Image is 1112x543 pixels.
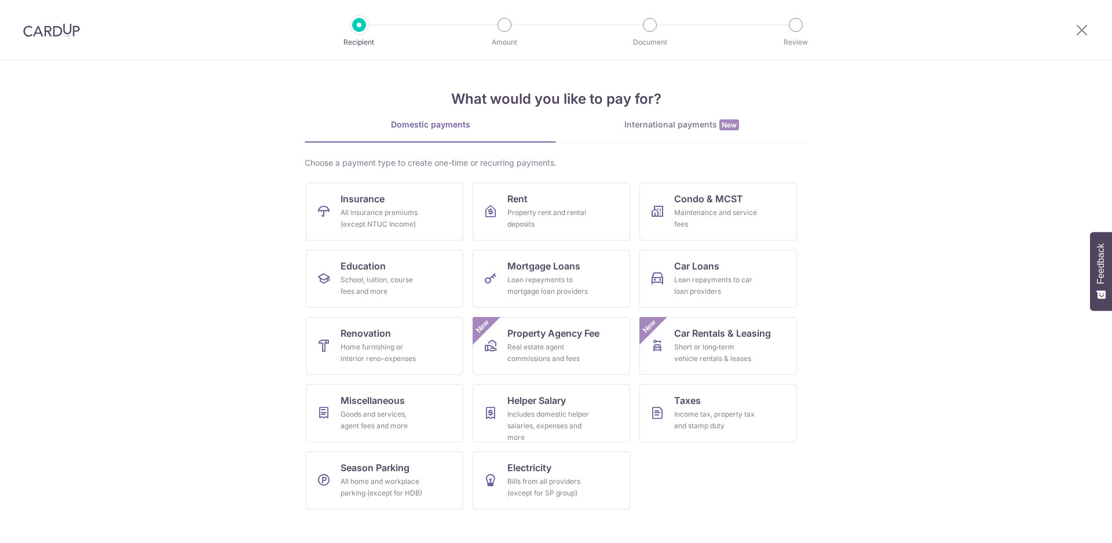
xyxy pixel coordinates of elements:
[674,274,758,297] div: Loan repayments to car loan providers
[305,157,807,169] div: Choose a payment type to create one-time or recurring payments.
[640,317,659,336] span: New
[306,451,463,509] a: Season ParkingAll home and workplace parking (except for HDB)
[341,192,385,206] span: Insurance
[341,393,405,407] span: Miscellaneous
[674,393,701,407] span: Taxes
[305,119,556,130] div: Domestic payments
[639,183,797,240] a: Condo & MCSTMaintenance and service fees
[639,384,797,442] a: TaxesIncome tax, property tax and stamp duty
[507,259,580,273] span: Mortgage Loans
[674,341,758,365] div: Short or long‑term vehicle rentals & leases
[507,341,591,365] div: Real estate agent commissions and fees
[507,274,591,297] div: Loan repayments to mortgage loan providers
[341,476,424,499] div: All home and workplace parking (except for HDB)
[556,119,807,131] div: International payments
[639,250,797,308] a: Car LoansLoan repayments to car loan providers
[507,207,591,230] div: Property rent and rental deposits
[674,409,758,432] div: Income tax, property tax and stamp duty
[607,37,693,48] p: Document
[473,250,630,308] a: Mortgage LoansLoan repayments to mortgage loan providers
[23,23,80,37] img: CardUp
[341,274,424,297] div: School, tuition, course fees and more
[1037,508,1100,537] iframe: Opens a widget where you can find more information
[674,207,758,230] div: Maintenance and service fees
[341,207,424,230] div: All insurance premiums (except NTUC Income)
[305,89,807,110] h4: What would you like to pay for?
[507,409,591,443] div: Includes domestic helper salaries, expenses and more
[507,461,551,475] span: Electricity
[674,326,771,340] span: Car Rentals & Leasing
[473,317,630,375] a: Property Agency FeeReal estate agent commissions and feesNew
[639,317,797,375] a: Car Rentals & LeasingShort or long‑term vehicle rentals & leasesNew
[473,384,630,442] a: Helper SalaryIncludes domestic helper salaries, expenses and more
[462,37,547,48] p: Amount
[473,451,630,509] a: ElectricityBills from all providers (except for SP group)
[507,393,566,407] span: Helper Salary
[1090,232,1112,311] button: Feedback - Show survey
[507,192,528,206] span: Rent
[1096,243,1106,284] span: Feedback
[507,476,591,499] div: Bills from all providers (except for SP group)
[507,326,599,340] span: Property Agency Fee
[306,183,463,240] a: InsuranceAll insurance premiums (except NTUC Income)
[306,317,463,375] a: RenovationHome furnishing or interior reno-expenses
[341,409,424,432] div: Goods and services, agent fees and more
[674,259,719,273] span: Car Loans
[473,183,630,240] a: RentProperty rent and rental deposits
[719,119,739,130] span: New
[473,317,492,336] span: New
[306,250,463,308] a: EducationSchool, tuition, course fees and more
[341,461,409,475] span: Season Parking
[341,326,391,340] span: Renovation
[306,384,463,442] a: MiscellaneousGoods and services, agent fees and more
[341,341,424,365] div: Home furnishing or interior reno-expenses
[753,37,839,48] p: Review
[341,259,386,273] span: Education
[674,192,743,206] span: Condo & MCST
[316,37,402,48] p: Recipient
